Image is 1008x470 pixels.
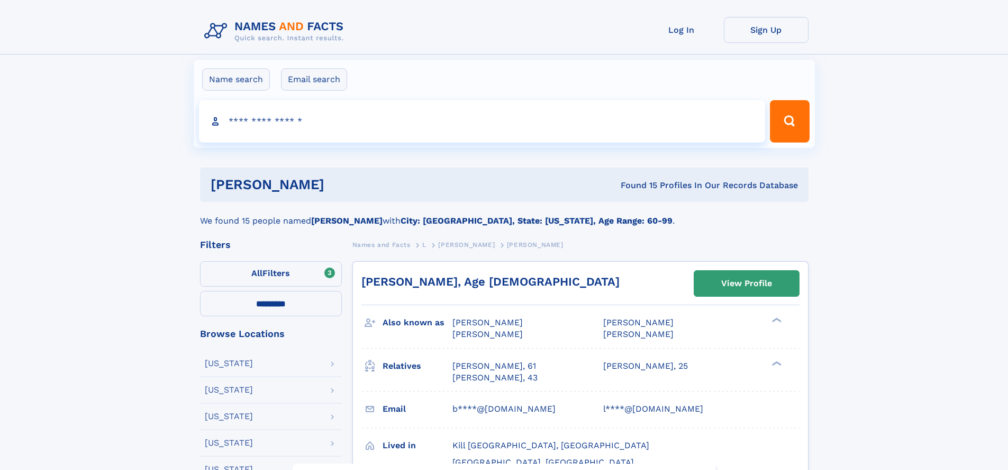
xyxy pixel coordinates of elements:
div: Browse Locations [200,329,342,339]
a: Names and Facts [352,238,411,251]
div: [US_STATE] [205,386,253,394]
h1: [PERSON_NAME] [211,178,473,191]
h3: Relatives [383,357,452,375]
span: [PERSON_NAME] [603,317,674,327]
input: search input [199,100,766,143]
a: Sign Up [724,17,809,43]
h3: Lived in [383,437,452,455]
a: L [422,238,426,251]
h3: Also known as [383,314,452,332]
a: Log In [639,17,724,43]
div: We found 15 people named with . [200,202,809,227]
div: ❯ [769,317,782,324]
span: [GEOGRAPHIC_DATA], [GEOGRAPHIC_DATA] [452,457,634,467]
a: [PERSON_NAME] [438,238,495,251]
b: City: [GEOGRAPHIC_DATA], State: [US_STATE], Age Range: 60-99 [401,216,673,226]
span: [PERSON_NAME] [452,329,523,339]
a: [PERSON_NAME], 43 [452,372,538,384]
div: View Profile [721,271,772,296]
span: Kill [GEOGRAPHIC_DATA], [GEOGRAPHIC_DATA] [452,440,649,450]
a: [PERSON_NAME], Age [DEMOGRAPHIC_DATA] [361,275,620,288]
span: [PERSON_NAME] [603,329,674,339]
div: [US_STATE] [205,439,253,447]
a: [PERSON_NAME], 25 [603,360,688,372]
span: [PERSON_NAME] [507,241,564,249]
div: Found 15 Profiles In Our Records Database [473,180,798,191]
label: Name search [202,68,270,91]
a: [PERSON_NAME], 61 [452,360,536,372]
span: All [251,268,262,278]
b: [PERSON_NAME] [311,216,383,226]
div: ❯ [769,360,782,367]
span: L [422,241,426,249]
button: Search Button [770,100,809,143]
div: [US_STATE] [205,359,253,368]
div: [US_STATE] [205,412,253,421]
div: Filters [200,240,342,250]
h3: Email [383,400,452,418]
span: [PERSON_NAME] [438,241,495,249]
label: Email search [281,68,347,91]
span: [PERSON_NAME] [452,317,523,327]
a: View Profile [694,271,799,296]
label: Filters [200,261,342,287]
img: Logo Names and Facts [200,17,352,46]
